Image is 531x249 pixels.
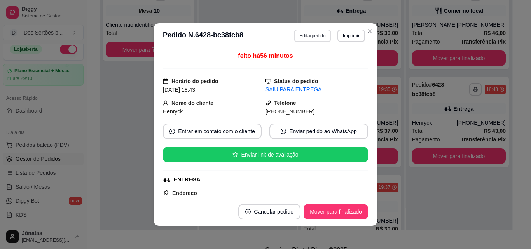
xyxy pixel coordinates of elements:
strong: Telefone [274,100,296,106]
strong: Endereço [172,190,197,196]
span: whats-app [169,129,175,134]
div: SAIU PARA ENTREGA [265,85,368,94]
strong: Nome do cliente [171,100,213,106]
button: whats-appEntrar em contato com o cliente [163,124,262,139]
span: phone [265,100,271,106]
span: [PHONE_NUMBER] [265,108,314,115]
strong: Horário do pedido [171,78,218,84]
button: Close [363,25,376,37]
span: star [232,152,238,157]
div: ENTREGA [174,176,200,184]
button: close-circleCancelar pedido [238,204,300,219]
button: starEnviar link de avaliação [163,147,368,162]
span: calendar [163,78,168,84]
button: Mover para finalizado [304,204,368,219]
button: whats-appEnviar pedido ao WhatsApp [269,124,368,139]
h3: Pedido N. 6428-bc38fcb8 [163,30,243,42]
span: desktop [265,78,271,84]
span: [DATE] 18:43 [163,87,195,93]
span: user [163,100,168,106]
button: Editarpedido [294,30,331,42]
span: feito há 56 minutos [238,52,293,59]
span: close-circle [245,209,251,214]
button: Imprimir [337,30,365,42]
span: pushpin [163,190,169,196]
strong: Status do pedido [274,78,318,84]
span: whats-app [281,129,286,134]
span: Henryck [163,108,183,115]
